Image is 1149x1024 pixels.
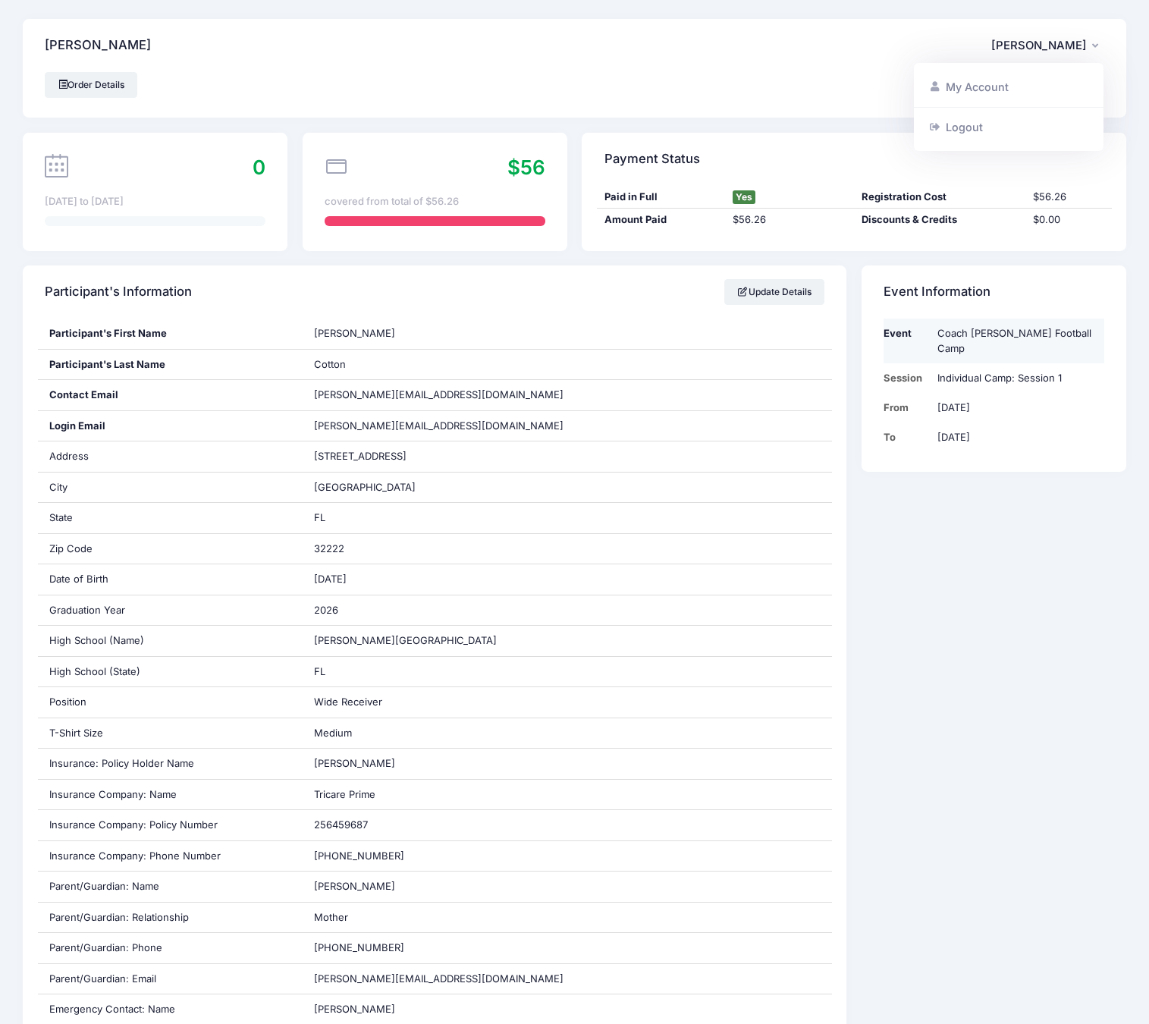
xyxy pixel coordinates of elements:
div: Insurance: Policy Holder Name [38,749,303,779]
span: [DATE] [314,573,347,585]
h4: Payment Status [604,137,700,181]
span: 2026 [314,604,338,616]
div: covered from total of $56.26 [325,194,545,209]
div: City [38,473,303,503]
span: Yes [733,190,755,204]
div: Zip Code [38,534,303,564]
div: Position [38,687,303,718]
span: [STREET_ADDRESS] [314,450,407,462]
div: Graduation Year [38,595,303,626]
span: [PERSON_NAME] [314,880,395,892]
a: Update Details [724,279,825,305]
div: T-Shirt Size [38,718,303,749]
td: From [884,393,930,422]
div: Registration Cost [854,190,1025,205]
div: $56.26 [725,212,854,228]
span: Wide Receiver [314,696,382,708]
div: Paid in Full [597,190,726,205]
div: Discounts & Credits [854,212,1025,228]
span: Medium [314,727,352,739]
div: [DATE] to [DATE] [45,194,265,209]
a: My Account [921,73,1097,102]
div: High School (Name) [38,626,303,656]
div: Address [38,441,303,472]
span: [PHONE_NUMBER] [314,850,404,862]
span: FL [314,511,325,523]
span: Mother [314,911,348,923]
span: [PHONE_NUMBER] [314,941,404,953]
div: Contact Email [38,380,303,410]
div: Login Email [38,411,303,441]
span: FL [314,665,325,677]
td: Event [884,319,930,363]
div: Parent/Guardian: Email [38,964,303,994]
div: Parent/Guardian: Relationship [38,903,303,933]
td: [DATE] [930,393,1104,422]
button: [PERSON_NAME] [991,28,1104,63]
span: [PERSON_NAME][EMAIL_ADDRESS][DOMAIN_NAME] [314,419,564,434]
td: To [884,422,930,452]
div: Amount Paid [597,212,726,228]
div: Date of Birth [38,564,303,595]
span: [PERSON_NAME] [314,1003,395,1015]
h4: Event Information [884,271,990,314]
span: Cotton [314,358,346,370]
div: Insurance Company: Phone Number [38,841,303,872]
span: 32222 [314,542,344,554]
span: 256459687 [314,818,368,831]
span: [PERSON_NAME] [991,39,1087,52]
td: Coach [PERSON_NAME] Football Camp [930,319,1104,363]
div: $56.26 [1025,190,1111,205]
span: 0 [253,155,265,179]
span: [PERSON_NAME][EMAIL_ADDRESS][DOMAIN_NAME] [314,388,564,400]
div: Insurance Company: Policy Number [38,810,303,840]
span: Tricare Prime [314,788,375,800]
h4: [PERSON_NAME] [45,24,151,68]
span: [PERSON_NAME][EMAIL_ADDRESS][DOMAIN_NAME] [314,972,564,985]
td: [DATE] [930,422,1104,452]
div: Participant's Last Name [38,350,303,380]
a: Order Details [45,72,137,98]
td: Individual Camp: Session 1 [930,363,1104,393]
div: High School (State) [38,657,303,687]
div: Parent/Guardian: Phone [38,933,303,963]
div: $0.00 [1025,212,1111,228]
span: $56 [507,155,545,179]
span: [PERSON_NAME][GEOGRAPHIC_DATA] [314,634,497,646]
a: Logout [921,112,1097,141]
div: Participant's First Name [38,319,303,349]
span: [PERSON_NAME] [314,327,395,339]
td: Session [884,363,930,393]
span: [PERSON_NAME] [314,757,395,769]
div: Insurance Company: Name [38,780,303,810]
h4: Participant's Information [45,271,192,314]
span: [GEOGRAPHIC_DATA] [314,481,416,493]
div: Parent/Guardian: Name [38,872,303,902]
div: State [38,503,303,533]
